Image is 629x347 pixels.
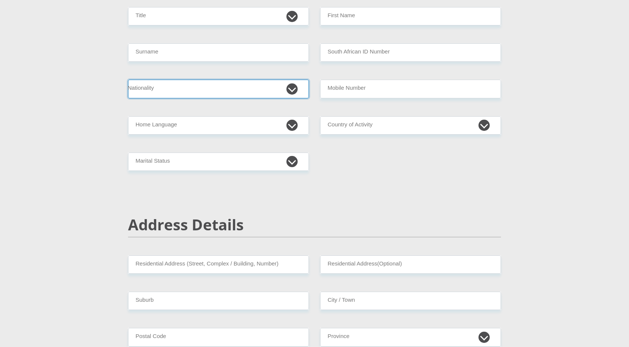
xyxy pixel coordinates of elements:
[128,216,501,234] h2: Address Details
[320,80,501,98] input: Contact Number
[128,43,309,62] input: Surname
[320,43,501,62] input: ID Number
[320,255,501,274] input: Address line 2 (Optional)
[320,7,501,25] input: First Name
[128,328,309,346] input: Postal Code
[320,292,501,310] input: City
[320,328,501,346] select: Please Select a Province
[128,292,309,310] input: Suburb
[128,255,309,274] input: Valid residential address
